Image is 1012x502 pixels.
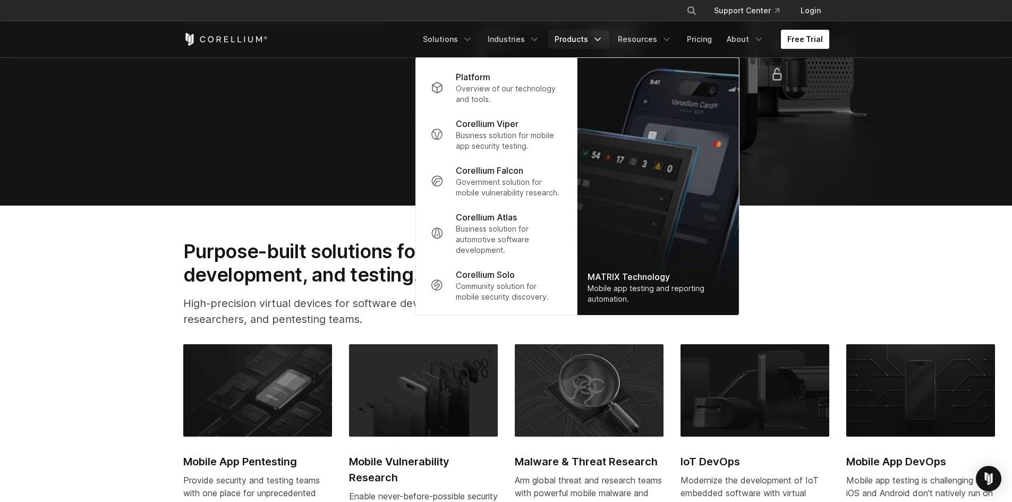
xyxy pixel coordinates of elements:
img: Malware & Threat Research [515,344,664,437]
p: Business solution for mobile app security testing. [456,130,562,151]
h2: Purpose-built solutions for research, development, and testing. [183,240,546,287]
img: Mobile App DevOps [846,344,995,437]
a: Free Trial [781,30,829,49]
h2: Malware & Threat Research [515,454,664,470]
p: High-precision virtual devices for software developers, security researchers, and pentesting teams. [183,295,546,327]
img: Mobile App Pentesting [183,344,332,437]
div: Navigation Menu [674,1,829,20]
p: Corellium Atlas [456,211,517,224]
p: Platform [456,71,490,83]
p: Overview of our technology and tools. [456,83,562,105]
a: Support Center [705,1,788,20]
h2: Mobile App DevOps [846,454,995,470]
a: Corellium Atlas Business solution for automotive software development. [422,205,570,262]
p: Business solution for automotive software development. [456,224,562,256]
a: Pricing [681,30,718,49]
a: MATRIX Technology Mobile app testing and reporting automation. [577,58,738,315]
a: Corellium Viper Business solution for mobile app security testing. [422,111,570,158]
a: About [720,30,770,49]
p: Corellium Viper [456,117,518,130]
p: Government solution for mobile vulnerability research. [456,177,562,198]
a: Solutions [416,30,479,49]
a: Platform Overview of our technology and tools. [422,64,570,111]
a: Login [792,1,829,20]
div: Mobile app testing and reporting automation. [588,283,728,304]
img: Matrix_WebNav_1x [577,58,738,315]
div: Navigation Menu [416,30,829,49]
h2: Mobile Vulnerability Research [349,454,498,486]
a: Resources [611,30,678,49]
a: Corellium Solo Community solution for mobile security discovery. [422,262,570,309]
a: Industries [481,30,546,49]
img: Mobile Vulnerability Research [349,344,498,437]
div: Open Intercom Messenger [976,466,1001,491]
p: Community solution for mobile security discovery. [456,281,562,302]
a: Corellium Home [183,33,268,46]
img: IoT DevOps [681,344,829,437]
div: MATRIX Technology [588,270,728,283]
p: Corellium Falcon [456,164,523,177]
button: Search [682,1,701,20]
h2: Mobile App Pentesting [183,454,332,470]
p: Corellium Solo [456,268,515,281]
a: Products [548,30,609,49]
h2: IoT DevOps [681,454,829,470]
a: Corellium Falcon Government solution for mobile vulnerability research. [422,158,570,205]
